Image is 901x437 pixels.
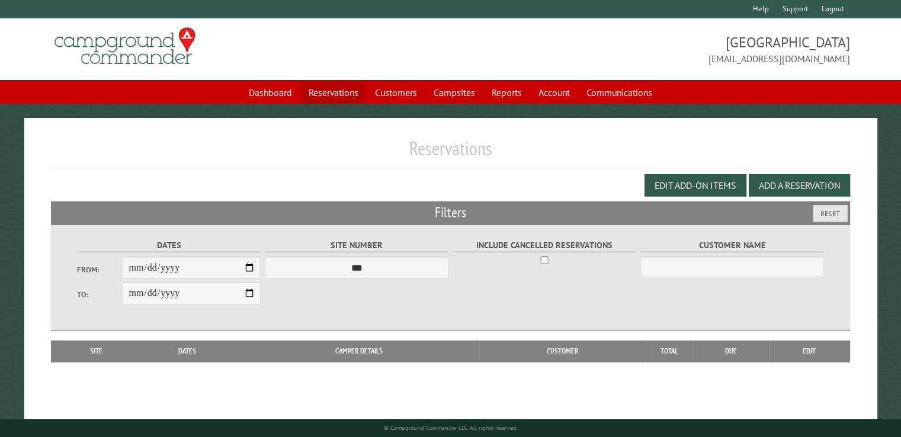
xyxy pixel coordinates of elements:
[769,340,850,362] th: Edit
[453,239,637,252] label: Include Cancelled Reservations
[51,23,199,69] img: Campground Commander
[646,340,693,362] th: Total
[479,340,646,362] th: Customer
[813,205,848,222] button: Reset
[749,174,850,197] button: Add a Reservation
[579,81,659,104] a: Communications
[302,81,365,104] a: Reservations
[239,340,479,362] th: Camper Details
[136,340,239,362] th: Dates
[77,289,123,300] label: To:
[77,264,123,275] label: From:
[645,174,746,197] button: Edit Add-on Items
[485,81,529,104] a: Reports
[427,81,482,104] a: Campsites
[265,239,449,252] label: Site Number
[693,340,769,362] th: Due
[368,81,424,104] a: Customers
[51,137,850,169] h1: Reservations
[384,424,518,432] small: © Campground Commander LLC. All rights reserved.
[531,81,577,104] a: Account
[51,201,850,224] h2: Filters
[451,33,850,66] span: [GEOGRAPHIC_DATA] [EMAIL_ADDRESS][DOMAIN_NAME]
[640,239,825,252] label: Customer Name
[242,81,299,104] a: Dashboard
[77,239,261,252] label: Dates
[57,340,136,362] th: Site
